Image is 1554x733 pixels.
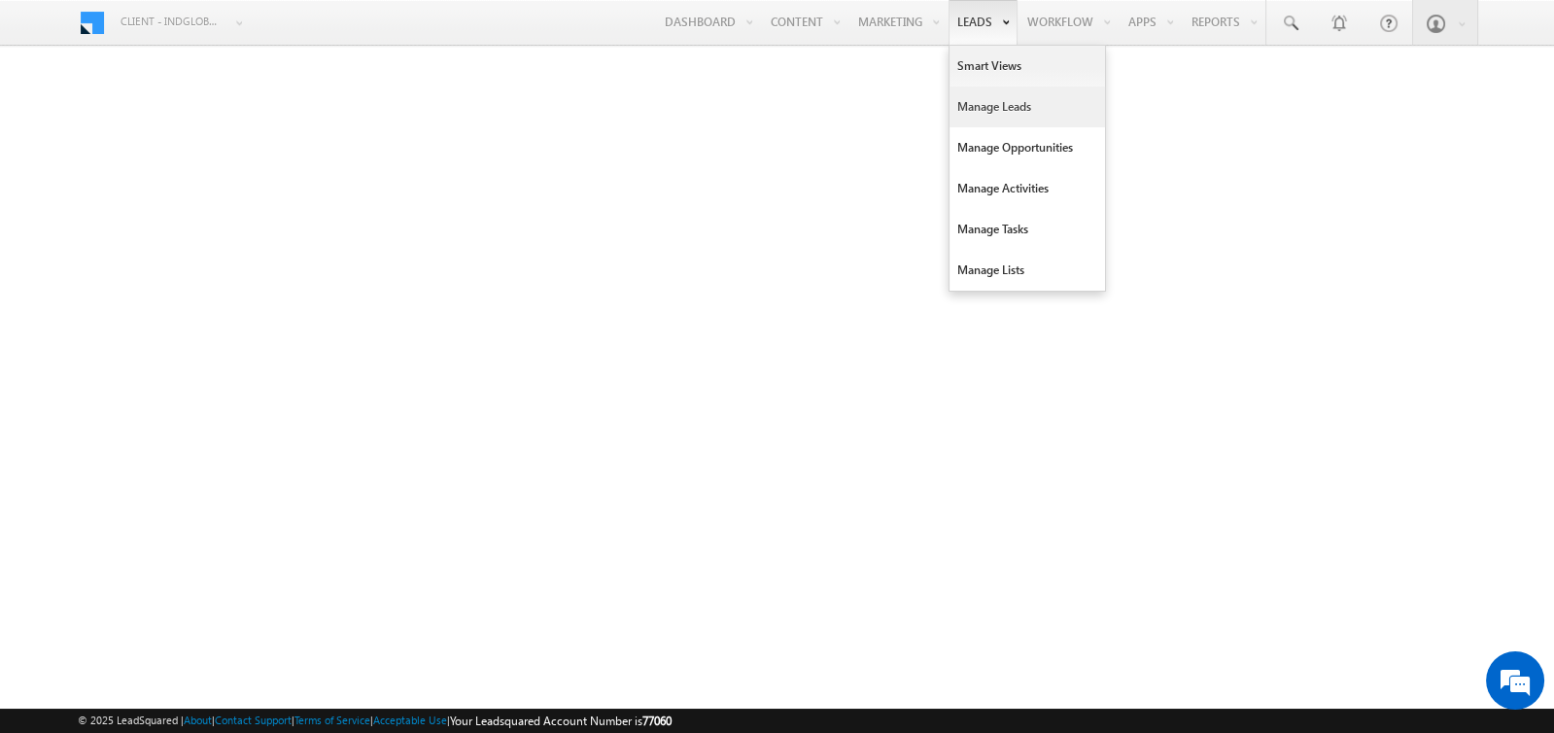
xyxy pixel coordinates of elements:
a: Smart Views [950,46,1105,87]
span: © 2025 LeadSquared | | | | | [78,712,672,730]
a: Contact Support [215,714,292,726]
span: 77060 [642,714,672,728]
a: About [184,714,212,726]
a: Manage Tasks [950,209,1105,250]
span: Your Leadsquared Account Number is [450,714,672,728]
a: Manage Lists [950,250,1105,291]
a: Acceptable Use [373,714,447,726]
span: Client - indglobal1 (77060) [121,12,223,31]
a: Manage Opportunities [950,127,1105,168]
a: Terms of Service [294,714,370,726]
a: Manage Leads [950,87,1105,127]
a: Manage Activities [950,168,1105,209]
